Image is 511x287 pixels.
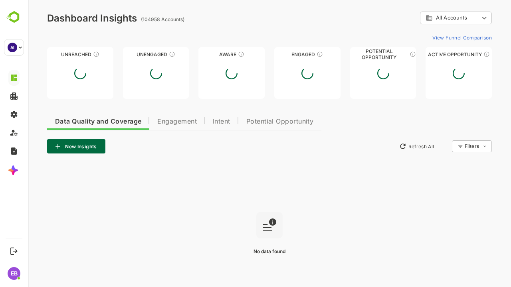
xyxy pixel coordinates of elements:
[8,246,19,256] button: Logout
[170,51,237,57] div: Aware
[19,51,85,57] div: Unreached
[129,118,169,125] span: Engagement
[19,139,77,153] button: New Insights
[436,139,464,153] div: Filters
[322,51,388,57] div: Potential Opportunity
[210,51,216,57] div: These accounts have just entered the buying cycle and need further nurturing
[437,143,451,149] div: Filters
[456,51,462,57] div: These accounts have open opportunities which might be at any of the Sales Stages
[65,51,71,57] div: These accounts have not been engaged with for a defined time period
[141,51,147,57] div: These accounts have not shown enough engagement and need nurturing
[398,51,464,57] div: Active Opportunity
[401,31,464,44] button: View Funnel Comparison
[398,14,451,22] div: All Accounts
[19,12,109,24] div: Dashboard Insights
[226,248,257,254] span: No data found
[218,118,286,125] span: Potential Opportunity
[113,16,159,22] ag: (104958 Accounts)
[246,51,313,57] div: Engaged
[8,43,17,52] div: AI
[368,140,410,153] button: Refresh All
[8,267,20,280] div: EB
[185,118,202,125] span: Intent
[408,15,439,21] span: All Accounts
[382,51,388,57] div: These accounts are MQAs and can be passed on to Inside Sales
[27,118,113,125] span: Data Quality and Coverage
[95,51,161,57] div: Unengaged
[289,51,295,57] div: These accounts are warm, further nurturing would qualify them to MQAs
[4,10,24,25] img: BambooboxLogoMark.f1c84d78b4c51b1a7b5f700c9845e183.svg
[392,10,464,26] div: All Accounts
